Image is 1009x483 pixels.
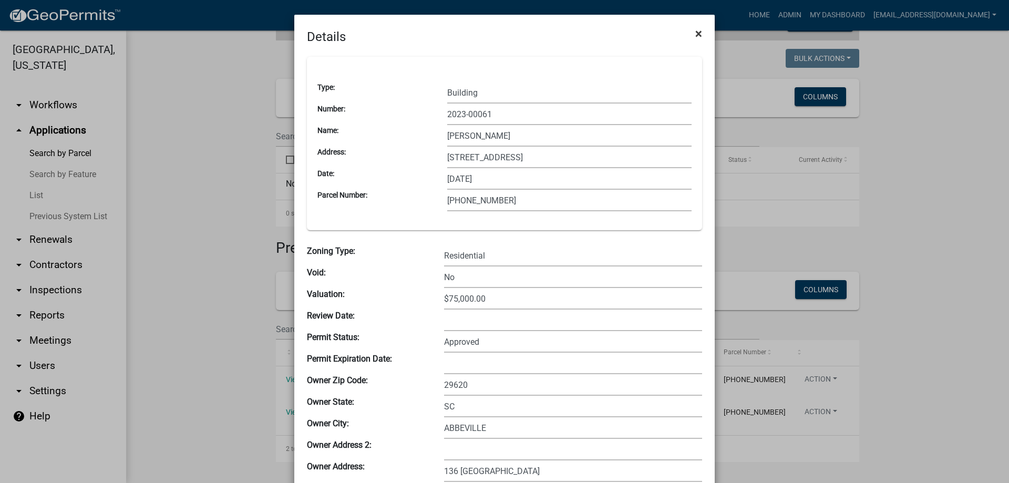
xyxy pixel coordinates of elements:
[307,246,355,256] b: Zoning Type:
[317,148,346,156] b: Address:
[695,26,702,41] span: ×
[317,83,335,91] b: Type:
[307,440,372,450] b: Owner Address 2:
[307,289,345,299] b: Valuation:
[307,461,365,471] b: Owner Address:
[307,332,359,342] b: Permit Status:
[307,27,346,46] h4: Details
[307,375,368,385] b: Owner Zip Code:
[307,397,354,407] b: Owner State:
[317,191,367,199] b: Parcel Number:
[687,19,711,48] button: Close
[317,105,345,113] b: Number:
[317,169,334,178] b: Date:
[307,311,355,321] b: Review Date:
[317,126,338,135] b: Name:
[307,354,392,364] b: Permit Expiration Date:
[307,418,349,428] b: Owner City:
[307,268,326,278] b: Void:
